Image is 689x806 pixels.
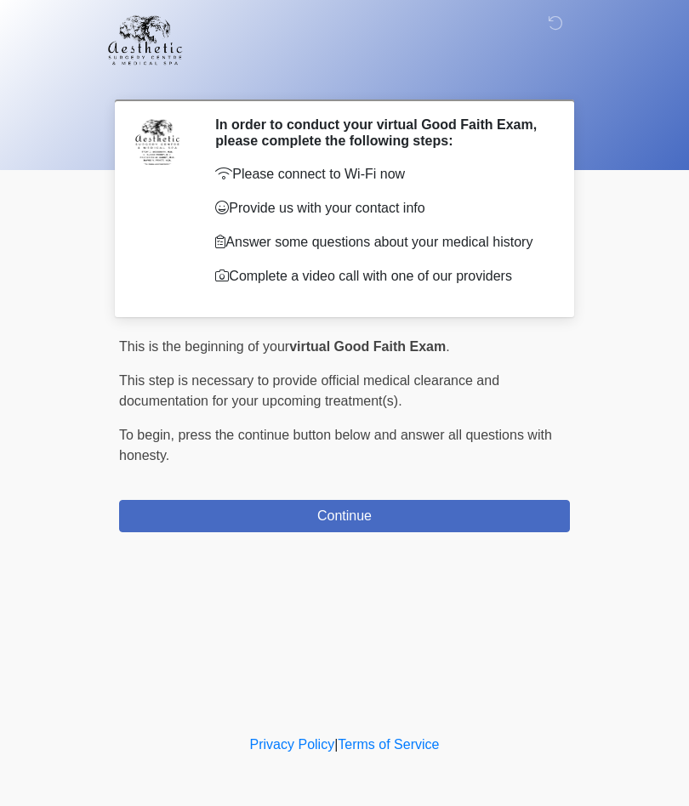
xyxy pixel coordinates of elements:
[250,737,335,752] a: Privacy Policy
[215,266,544,287] p: Complete a video call with one of our providers
[119,339,289,354] span: This is the beginning of your
[215,232,544,253] p: Answer some questions about your medical history
[215,164,544,184] p: Please connect to Wi-Fi now
[132,116,183,167] img: Agent Avatar
[334,737,338,752] a: |
[119,500,570,532] button: Continue
[102,13,188,67] img: Aesthetic Surgery Centre, PLLC Logo
[119,373,499,408] span: This step is necessary to provide official medical clearance and documentation for your upcoming ...
[446,339,449,354] span: .
[338,737,439,752] a: Terms of Service
[215,116,544,149] h2: In order to conduct your virtual Good Faith Exam, please complete the following steps:
[119,428,178,442] span: To begin,
[289,339,446,354] strong: virtual Good Faith Exam
[119,428,552,463] span: press the continue button below and answer all questions with honesty.
[215,198,544,219] p: Provide us with your contact info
